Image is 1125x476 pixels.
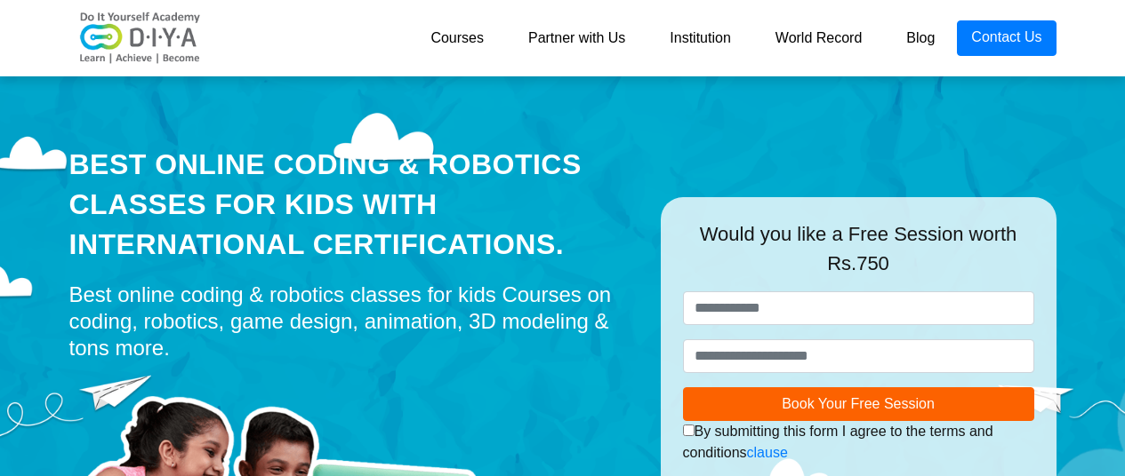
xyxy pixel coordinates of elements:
[683,387,1034,421] button: Book Your Free Session
[747,445,788,460] a: clause
[884,20,957,56] a: Blog
[782,396,935,411] span: Book Your Free Session
[647,20,752,56] a: Institution
[683,219,1034,291] div: Would you like a Free Session worth Rs.750
[69,145,634,264] div: Best Online Coding & Robotics Classes for kids with International Certifications.
[753,20,885,56] a: World Record
[69,282,634,361] div: Best online coding & robotics classes for kids Courses on coding, robotics, game design, animatio...
[957,20,1056,56] a: Contact Us
[408,20,506,56] a: Courses
[506,20,647,56] a: Partner with Us
[69,12,212,65] img: logo-v2.png
[683,421,1034,464] div: By submitting this form I agree to the terms and conditions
